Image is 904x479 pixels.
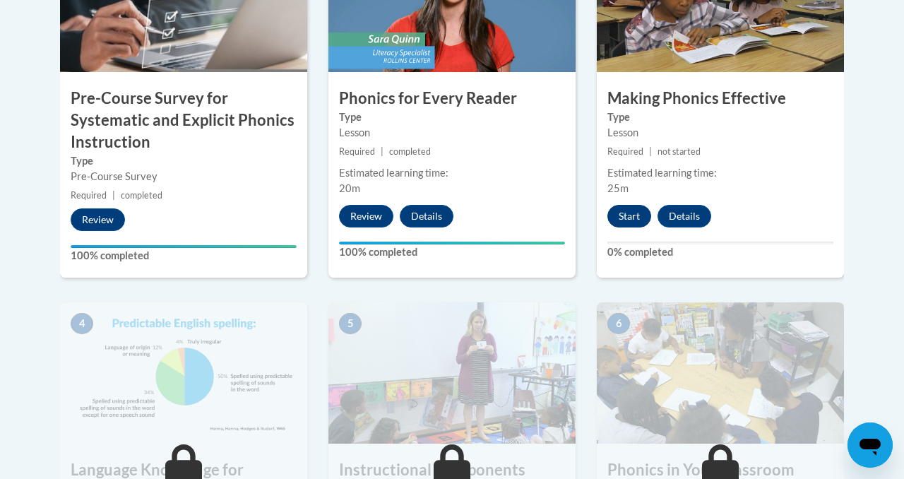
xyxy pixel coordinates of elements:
[847,422,893,468] iframe: Button to launch messaging window
[607,313,630,334] span: 6
[339,110,565,125] label: Type
[71,208,125,231] button: Review
[339,313,362,334] span: 5
[607,125,833,141] div: Lesson
[328,302,576,444] img: Course Image
[71,169,297,184] div: Pre-Course Survey
[339,165,565,181] div: Estimated learning time:
[339,244,565,260] label: 100% completed
[597,88,844,110] h3: Making Phonics Effective
[71,313,93,334] span: 4
[389,146,431,157] span: completed
[339,146,375,157] span: Required
[71,245,297,248] div: Your progress
[60,88,307,153] h3: Pre-Course Survey for Systematic and Explicit Phonics Instruction
[607,165,833,181] div: Estimated learning time:
[658,146,701,157] span: not started
[339,125,565,141] div: Lesson
[607,110,833,125] label: Type
[339,205,393,227] button: Review
[607,244,833,260] label: 0% completed
[400,205,453,227] button: Details
[71,153,297,169] label: Type
[607,146,643,157] span: Required
[112,190,115,201] span: |
[121,190,162,201] span: completed
[658,205,711,227] button: Details
[71,248,297,264] label: 100% completed
[60,302,307,444] img: Course Image
[71,190,107,201] span: Required
[607,182,629,194] span: 25m
[607,205,651,227] button: Start
[597,302,844,444] img: Course Image
[339,242,565,244] div: Your progress
[339,182,360,194] span: 20m
[649,146,652,157] span: |
[328,88,576,110] h3: Phonics for Every Reader
[381,146,383,157] span: |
